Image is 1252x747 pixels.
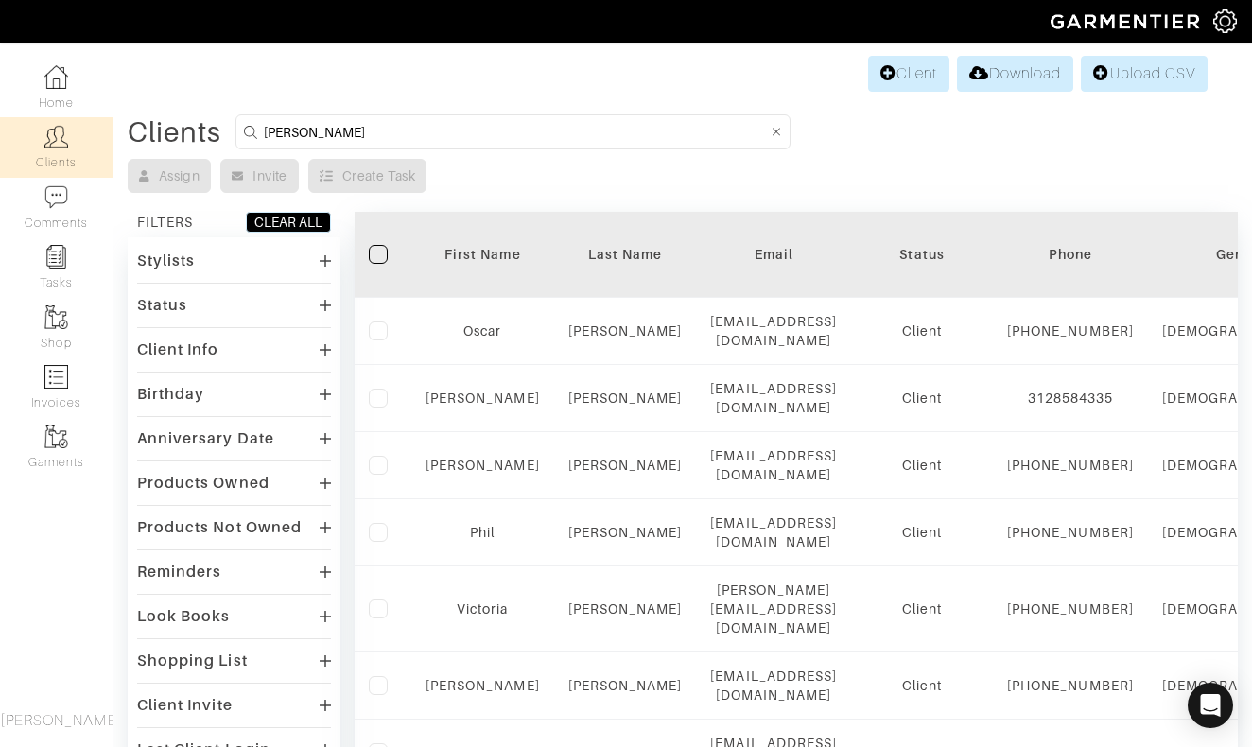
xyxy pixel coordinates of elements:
[710,379,837,417] div: [EMAIL_ADDRESS][DOMAIN_NAME]
[44,185,68,209] img: comment-icon-a0a6a9ef722e966f86d9cbdc48e553b5cf19dbc54f86b18d962a5391bc8f6eb6.png
[710,581,837,637] div: [PERSON_NAME][EMAIL_ADDRESS][DOMAIN_NAME]
[710,245,837,264] div: Email
[710,513,837,551] div: [EMAIL_ADDRESS][DOMAIN_NAME]
[1007,599,1134,618] div: [PHONE_NUMBER]
[554,212,697,298] th: Toggle SortBy
[568,601,683,617] a: [PERSON_NAME]
[246,212,331,233] button: CLEAR ALL
[44,245,68,269] img: reminder-icon-8004d30b9f0a5d33ae49ab947aed9ed385cf756f9e5892f1edd6e32f2345188e.png
[865,321,979,340] div: Client
[1007,245,1134,264] div: Phone
[463,323,501,339] a: Oscar
[865,389,979,408] div: Client
[568,391,683,406] a: [PERSON_NAME]
[44,425,68,448] img: garments-icon-b7da505a4dc4fd61783c78ac3ca0ef83fa9d6f193b1c9dc38574b1d14d53ca28.png
[426,245,540,264] div: First Name
[44,305,68,329] img: garments-icon-b7da505a4dc4fd61783c78ac3ca0ef83fa9d6f193b1c9dc38574b1d14d53ca28.png
[710,446,837,484] div: [EMAIL_ADDRESS][DOMAIN_NAME]
[137,474,270,493] div: Products Owned
[426,458,540,473] a: [PERSON_NAME]
[1213,9,1237,33] img: gear-icon-white-bd11855cb880d31180b6d7d6211b90ccbf57a29d726f0c71d8c61bd08dd39cc2.png
[1188,683,1233,728] div: Open Intercom Messenger
[137,607,231,626] div: Look Books
[137,252,195,270] div: Stylists
[1007,456,1134,475] div: [PHONE_NUMBER]
[1007,523,1134,542] div: [PHONE_NUMBER]
[865,245,979,264] div: Status
[865,456,979,475] div: Client
[457,601,508,617] a: Victoria
[44,365,68,389] img: orders-icon-0abe47150d42831381b5fb84f609e132dff9fe21cb692f30cb5eec754e2cba89.png
[865,676,979,695] div: Client
[1007,676,1134,695] div: [PHONE_NUMBER]
[128,123,221,142] div: Clients
[568,458,683,473] a: [PERSON_NAME]
[137,385,204,404] div: Birthday
[957,56,1073,92] a: Download
[568,323,683,339] a: [PERSON_NAME]
[1041,5,1213,38] img: garmentier-logo-header-white-b43fb05a5012e4ada735d5af1a66efaba907eab6374d6393d1fbf88cb4ef424d.png
[137,429,274,448] div: Anniversary Date
[137,296,187,315] div: Status
[470,525,495,540] a: Phil
[137,563,221,582] div: Reminders
[411,212,554,298] th: Toggle SortBy
[44,65,68,89] img: dashboard-icon-dbcd8f5a0b271acd01030246c82b418ddd0df26cd7fceb0bd07c9910d44c42f6.png
[1007,321,1134,340] div: [PHONE_NUMBER]
[865,523,979,542] div: Client
[137,213,193,232] div: FILTERS
[137,696,233,715] div: Client Invite
[1081,56,1208,92] a: Upload CSV
[568,678,683,693] a: [PERSON_NAME]
[865,599,979,618] div: Client
[137,518,302,537] div: Products Not Owned
[1007,389,1134,408] div: 3128584335
[710,667,837,704] div: [EMAIL_ADDRESS][DOMAIN_NAME]
[44,125,68,148] img: clients-icon-6bae9207a08558b7cb47a8932f037763ab4055f8c8b6bfacd5dc20c3e0201464.png
[264,120,768,144] input: Search by name, email, phone, city, or state
[426,678,540,693] a: [PERSON_NAME]
[851,212,993,298] th: Toggle SortBy
[137,340,219,359] div: Client Info
[568,245,683,264] div: Last Name
[568,525,683,540] a: [PERSON_NAME]
[254,213,322,232] div: CLEAR ALL
[868,56,949,92] a: Client
[137,651,248,670] div: Shopping List
[426,391,540,406] a: [PERSON_NAME]
[710,312,837,350] div: [EMAIL_ADDRESS][DOMAIN_NAME]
